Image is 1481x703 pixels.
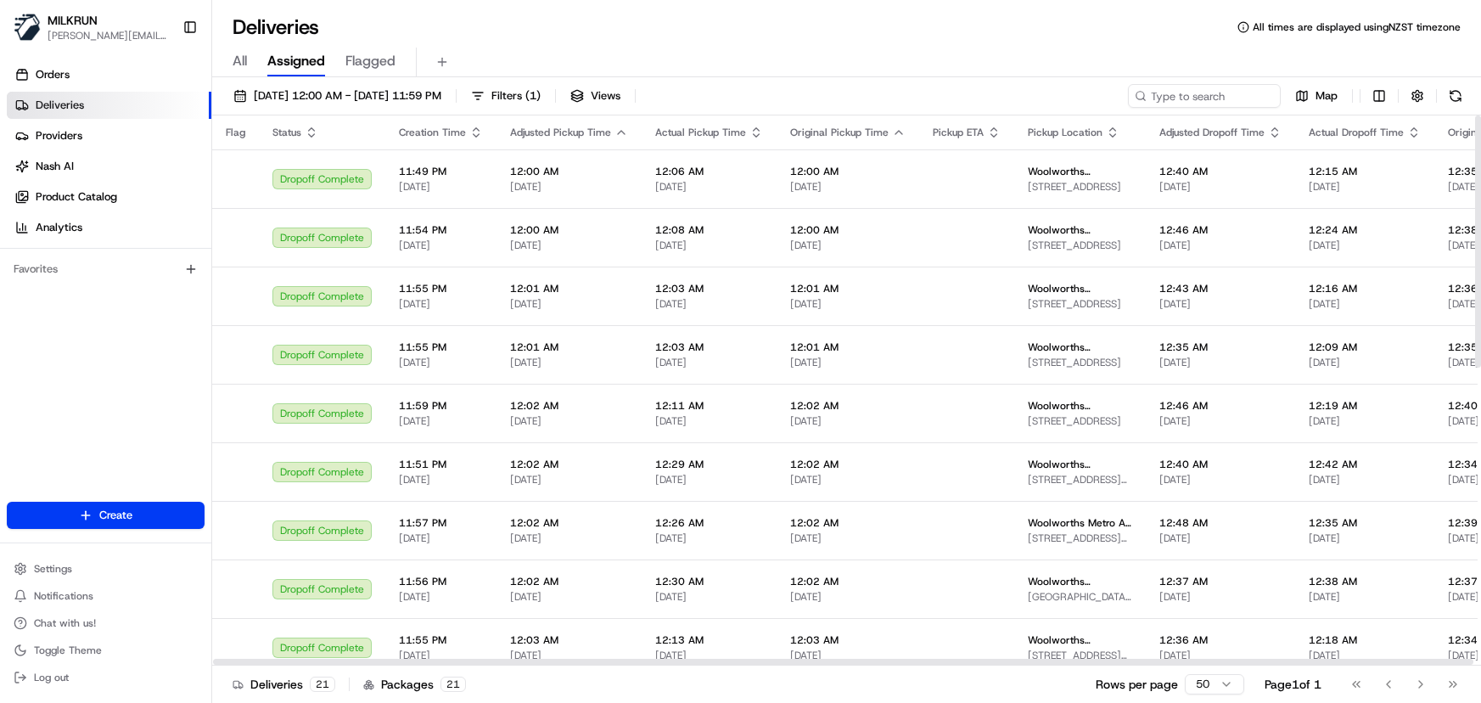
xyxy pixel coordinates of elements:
[563,84,628,108] button: Views
[510,473,628,486] span: [DATE]
[1028,239,1132,252] span: [STREET_ADDRESS]
[399,575,483,588] span: 11:56 PM
[1028,575,1132,588] span: Woolworths Supermarket AU - [GEOGRAPHIC_DATA]
[233,51,247,71] span: All
[363,676,466,693] div: Packages
[790,126,889,139] span: Original Pickup Time
[790,590,906,604] span: [DATE]
[399,356,483,369] span: [DATE]
[1159,223,1282,237] span: 12:46 AM
[7,183,211,211] a: Product Catalog
[790,414,906,428] span: [DATE]
[399,239,483,252] span: [DATE]
[7,153,211,180] a: Nash AI
[7,502,205,529] button: Create
[655,282,763,295] span: 12:03 AM
[655,531,763,545] span: [DATE]
[655,126,746,139] span: Actual Pickup Time
[655,590,763,604] span: [DATE]
[510,340,628,354] span: 12:01 AM
[1028,633,1132,647] span: Woolworths Supermarket AU - [PERSON_NAME] Fair
[790,297,906,311] span: [DATE]
[1028,340,1132,354] span: Woolworths Supermarket AU - [GEOGRAPHIC_DATA]
[1159,297,1282,311] span: [DATE]
[510,590,628,604] span: [DATE]
[655,633,763,647] span: 12:13 AM
[1159,180,1282,194] span: [DATE]
[99,508,132,523] span: Create
[790,239,906,252] span: [DATE]
[267,51,325,71] span: Assigned
[790,458,906,471] span: 12:02 AM
[790,180,906,194] span: [DATE]
[7,61,211,88] a: Orders
[491,88,541,104] span: Filters
[510,649,628,662] span: [DATE]
[1309,356,1421,369] span: [DATE]
[399,473,483,486] span: [DATE]
[36,189,117,205] span: Product Catalog
[1309,223,1421,237] span: 12:24 AM
[399,180,483,194] span: [DATE]
[655,356,763,369] span: [DATE]
[1159,399,1282,413] span: 12:46 AM
[1159,575,1282,588] span: 12:37 AM
[790,223,906,237] span: 12:00 AM
[655,340,763,354] span: 12:03 AM
[655,223,763,237] span: 12:08 AM
[1309,126,1404,139] span: Actual Dropoff Time
[510,633,628,647] span: 12:03 AM
[399,633,483,647] span: 11:55 PM
[1028,165,1132,178] span: Woolworths Supermarket AU - [GEOGRAPHIC_DATA]
[36,159,74,174] span: Nash AI
[48,12,98,29] span: MILKRUN
[7,557,205,581] button: Settings
[36,67,70,82] span: Orders
[1159,473,1282,486] span: [DATE]
[399,297,483,311] span: [DATE]
[1309,516,1421,530] span: 12:35 AM
[1309,399,1421,413] span: 12:19 AM
[510,223,628,237] span: 12:00 AM
[1309,282,1421,295] span: 12:16 AM
[1028,458,1132,471] span: Woolworths Supermarket AU - [GEOGRAPHIC_DATA]
[655,649,763,662] span: [DATE]
[655,575,763,588] span: 12:30 AM
[510,165,628,178] span: 12:00 AM
[510,297,628,311] span: [DATE]
[1128,84,1281,108] input: Type to search
[48,29,169,42] button: [PERSON_NAME][EMAIL_ADDRESS][DOMAIN_NAME]
[1444,84,1467,108] button: Refresh
[510,414,628,428] span: [DATE]
[1159,340,1282,354] span: 12:35 AM
[1159,356,1282,369] span: [DATE]
[345,51,395,71] span: Flagged
[510,531,628,545] span: [DATE]
[790,399,906,413] span: 12:02 AM
[399,165,483,178] span: 11:49 PM
[1028,473,1132,486] span: [STREET_ADDRESS][PERSON_NAME]
[790,633,906,647] span: 12:03 AM
[399,531,483,545] span: [DATE]
[1309,414,1421,428] span: [DATE]
[34,644,102,657] span: Toggle Theme
[1309,590,1421,604] span: [DATE]
[1287,84,1345,108] button: Map
[254,88,441,104] span: [DATE] 12:00 AM - [DATE] 11:59 PM
[1159,516,1282,530] span: 12:48 AM
[655,516,763,530] span: 12:26 AM
[1309,633,1421,647] span: 12:18 AM
[7,92,211,119] a: Deliveries
[655,297,763,311] span: [DATE]
[1159,590,1282,604] span: [DATE]
[591,88,620,104] span: Views
[399,516,483,530] span: 11:57 PM
[14,14,41,41] img: MILKRUN
[1028,223,1132,237] span: Woolworths Supermarket AU - [GEOGRAPHIC_DATA]
[1309,165,1421,178] span: 12:15 AM
[1309,649,1421,662] span: [DATE]
[1309,531,1421,545] span: [DATE]
[1159,165,1282,178] span: 12:40 AM
[510,575,628,588] span: 12:02 AM
[790,516,906,530] span: 12:02 AM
